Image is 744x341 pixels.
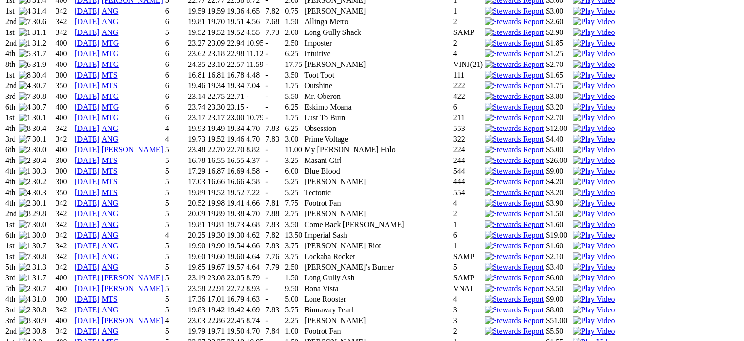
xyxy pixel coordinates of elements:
td: $1.65 [545,70,572,80]
a: ANG [102,135,119,143]
img: Stewards Report [485,188,544,197]
img: Stewards Report [485,92,544,101]
td: 23.62 [187,49,206,59]
td: 6 [165,70,187,80]
a: View replay [573,103,615,111]
a: [PERSON_NAME] [102,146,163,154]
img: Stewards Report [485,39,544,48]
a: MTS [102,81,118,90]
a: View replay [573,135,615,143]
a: [DATE] [75,210,100,218]
td: 1st [5,6,17,16]
td: VINJ(21) [453,60,483,69]
a: [DATE] [75,114,100,122]
img: 1 [19,28,31,37]
img: Stewards Report [485,306,544,314]
img: 4 [19,7,31,16]
td: 16.78 [226,70,245,80]
img: Play Video [573,231,615,240]
a: [DATE] [75,199,100,207]
img: 1 [19,231,31,240]
img: 1 [19,274,31,282]
img: 2 [19,199,31,208]
td: 16.81 [207,70,225,80]
img: Play Video [573,316,615,325]
img: Stewards Report [485,60,544,69]
td: 10.95 [246,38,264,48]
td: $2.90 [545,28,572,37]
td: 30.6 [32,17,54,27]
img: 2 [19,284,31,293]
img: Play Video [573,17,615,26]
img: 1 [19,242,31,250]
img: 8 [19,316,31,325]
img: 8 [19,71,31,80]
td: 31.1 [32,28,54,37]
img: Stewards Report [485,316,544,325]
td: 19.36 [226,6,245,16]
td: [PERSON_NAME] [304,60,451,69]
a: ANG [102,124,119,132]
img: Play Video [573,252,615,261]
td: 400 [55,49,74,59]
a: ANG [102,220,119,228]
td: 342 [55,17,74,27]
img: Play Video [573,199,615,208]
td: 400 [55,38,74,48]
a: [PERSON_NAME] [102,274,163,282]
a: MTG [102,92,119,100]
img: Play Video [573,220,615,229]
td: Intuitive [304,49,451,59]
img: Stewards Report [485,49,544,58]
td: 342 [55,6,74,16]
td: 19.81 [187,17,206,27]
a: View replay [573,252,615,260]
img: Stewards Report [485,210,544,218]
img: Stewards Report [485,252,544,261]
td: 11.59 [246,60,264,69]
img: Stewards Report [485,220,544,229]
img: 5 [19,49,31,58]
img: Play Video [573,124,615,133]
img: 7 [19,135,31,144]
a: MTG [102,39,119,47]
td: 4.55 [246,28,264,37]
img: Play Video [573,242,615,250]
a: ANG [102,327,119,335]
a: View replay [573,295,615,303]
img: Stewards Report [485,146,544,154]
a: [DATE] [75,306,100,314]
td: 31.9 [32,60,54,69]
a: [DATE] [75,49,100,58]
a: [DATE] [75,39,100,47]
a: [DATE] [75,167,100,175]
img: Play Video [573,327,615,336]
td: 4.56 [246,17,264,27]
a: MTG [102,60,119,68]
img: Play Video [573,60,615,69]
img: Stewards Report [485,178,544,186]
td: 8th [5,60,17,69]
img: 2 [19,306,31,314]
a: [DATE] [75,252,100,260]
td: 300 [55,70,74,80]
img: Play Video [573,92,615,101]
td: 24.35 [187,60,206,69]
td: 4 [453,49,483,59]
td: 19.59 [187,6,206,16]
img: Play Video [573,71,615,80]
img: 1 [19,114,31,122]
a: View replay [573,167,615,175]
td: 23.18 [207,49,225,59]
img: Play Video [573,103,615,112]
img: 2 [19,156,31,165]
a: [DATE] [75,178,100,186]
img: 7 [19,17,31,26]
a: [PERSON_NAME] [102,316,163,325]
a: ANG [102,263,119,271]
img: Stewards Report [485,114,544,122]
td: Allinga Metro [304,17,451,27]
td: - [265,38,283,48]
a: [DATE] [75,231,100,239]
a: ANG [102,7,119,15]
